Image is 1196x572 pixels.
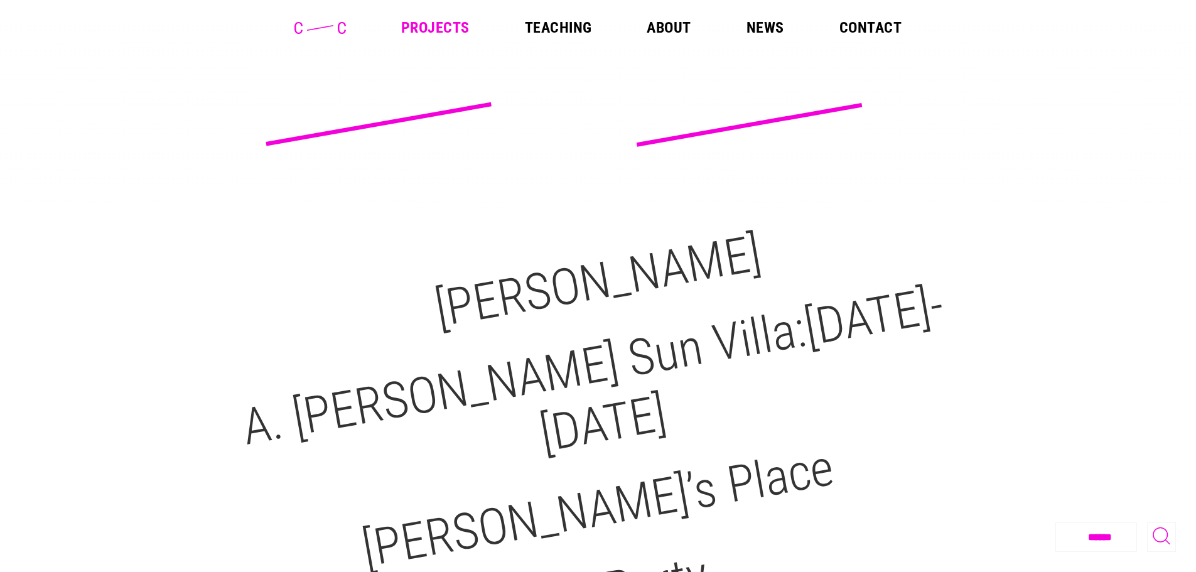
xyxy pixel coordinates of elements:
a: Teaching [525,20,592,35]
a: A. [PERSON_NAME] Sun Villa:[DATE]-[DATE] [238,275,948,464]
a: [PERSON_NAME] [431,224,765,339]
nav: Main Menu [401,20,902,35]
a: Projects [401,20,470,35]
a: About [647,20,691,35]
button: Toggle Search [1147,522,1176,552]
a: Contact [839,20,902,35]
a: News [746,20,784,35]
